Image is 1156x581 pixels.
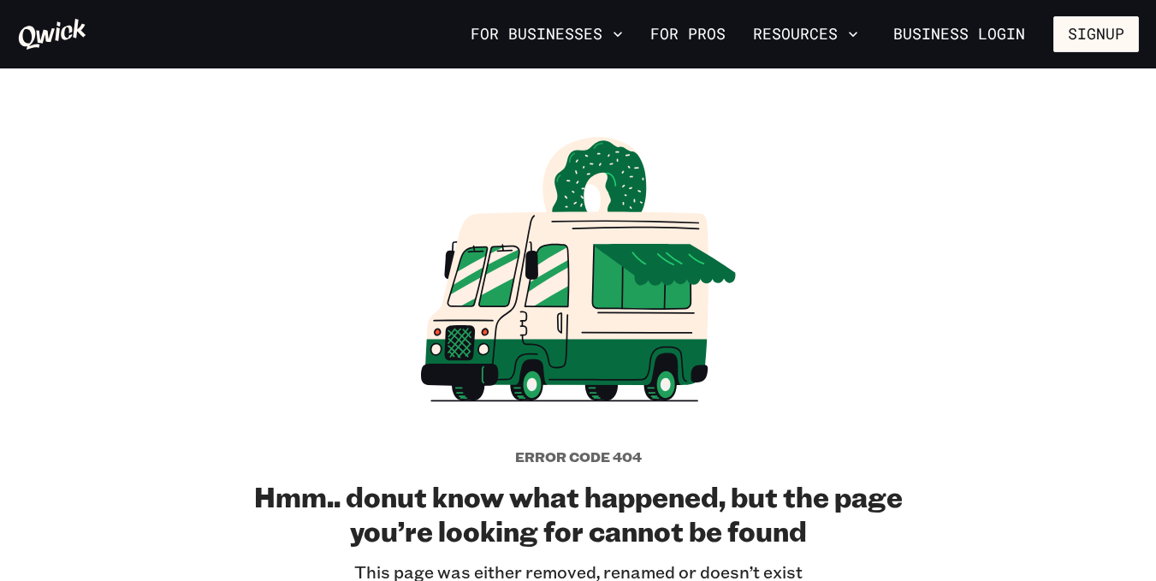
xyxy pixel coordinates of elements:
a: Business Login [879,16,1040,52]
a: For Pros [643,20,732,49]
button: Signup [1053,16,1139,52]
h5: Error code 404 [515,448,642,465]
button: Resources [746,20,865,49]
h2: Hmm.. donut know what happened, but the page you’re looking for cannot be found [253,479,904,548]
button: For Businesses [464,20,630,49]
